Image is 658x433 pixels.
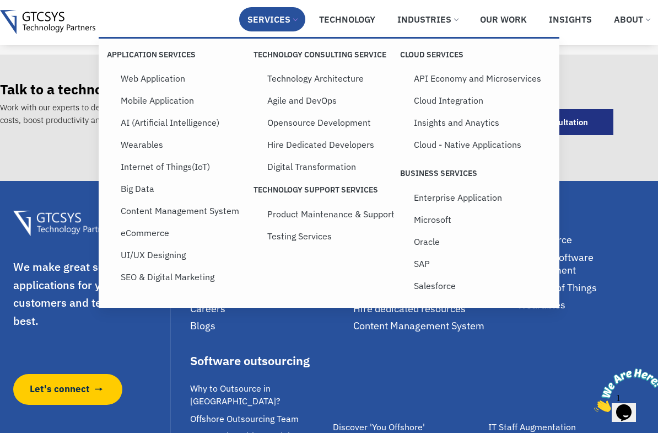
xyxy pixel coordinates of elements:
p: Cloud Services [400,50,547,60]
a: Oracle [406,231,552,253]
a: Mobile Application [112,89,259,111]
a: About [606,7,658,31]
span: Blogs [190,319,215,332]
a: Let's connect [13,374,122,404]
span: 1 [4,4,9,14]
a: Offshore Outsourcing Team [190,413,327,425]
a: Enterprise Application [406,186,552,209]
a: Our Work [472,7,535,31]
a: Internet of Things [517,281,645,294]
p: We make great software applications for your customers and teams to do its best. [13,258,168,330]
a: Industries [389,7,466,31]
span: Careers [190,302,225,315]
a: SEO & Digital Marketing [112,266,259,288]
div: Software outsourcing [190,355,327,367]
a: Hire dedicated resources [353,302,513,315]
a: Why to Outsource in [GEOGRAPHIC_DATA]? [190,382,327,408]
a: Cloud Integration [406,89,552,111]
a: Technology [311,7,384,31]
span: Hire dedicated resources [353,302,466,315]
span: Content Management System [353,319,484,332]
p: Technology Support Services [254,185,400,195]
img: Gtcsys Footer Logo [13,211,114,236]
a: Wearables [517,298,645,311]
a: Content Management System [112,200,259,222]
a: Custom software development [517,251,645,277]
a: Hire Dedicated Developers [259,133,406,156]
a: SAP [406,253,552,275]
p: Business Services [400,168,547,178]
span: Offshore Outsourcing Team [190,413,299,425]
a: Agile and DevOps [259,89,406,111]
a: Testing Services [259,225,406,247]
p: Technology Consulting Service [254,50,400,60]
img: Chat attention grabber [4,4,73,48]
a: Services [239,7,305,31]
a: UI/UX Designing [112,244,259,266]
a: Wearables [112,133,259,156]
a: Digital Transformation [259,156,406,178]
iframe: chat widget [590,364,658,416]
span: Let's connect [30,382,90,396]
a: Internet of Things(IoT) [112,156,259,178]
a: Salesforce [406,275,552,297]
a: Cloud - Native Applications [406,133,552,156]
a: Microsoft [406,209,552,231]
a: eCommerce [112,222,259,244]
a: Insights [541,7,600,31]
a: Product Maintenance & Support [259,203,406,225]
a: AI (Artificial Intelligence) [112,111,259,133]
a: Opensource Development [259,111,406,133]
a: eCommerce [517,233,645,246]
a: Content Management System [353,319,513,332]
a: Web Application [112,67,259,89]
p: Application Services [107,50,254,60]
a: API Economy and Microservices [406,67,552,89]
a: Insights and Anaytics [406,111,552,133]
a: Big Data [112,178,259,200]
a: Technology Architecture [259,67,406,89]
a: Careers [190,302,347,315]
a: Blogs [190,319,347,332]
